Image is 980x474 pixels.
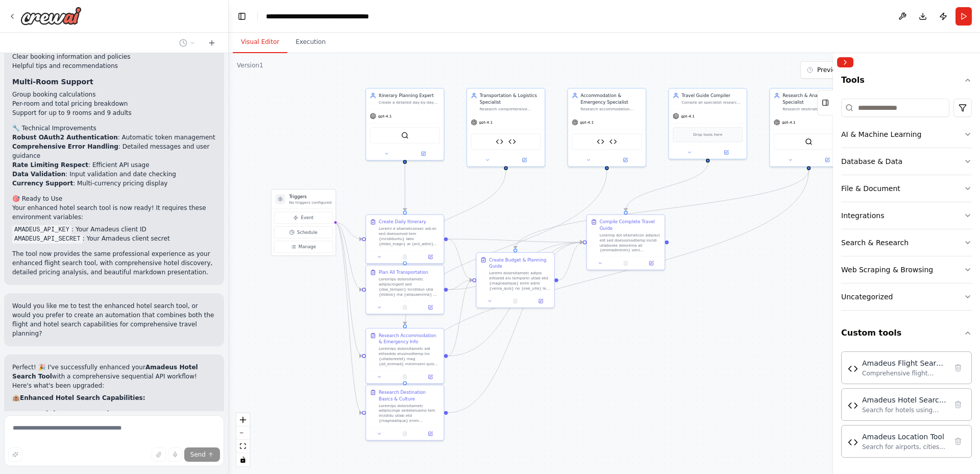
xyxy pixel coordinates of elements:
[379,226,440,247] div: Loremi d sitametconsec adi-el-sed doeiusmod tem {incididuntu} labo {etdol_magn} al {eni_admi} ven...
[402,164,408,211] g: Edge from b106cf45-ba2d-49a3-876b-7c41d65b2117 to aec5da13-d30e-47ec-9138-cfae8a409de8
[841,238,909,248] div: Search & Research
[402,170,610,324] g: Edge from 57d0543f-1125-45fb-9b87-13e16ee1ab3e to 6c1c6034-0a04-472a-a8b6-b36051386a2d
[204,37,220,49] button: Start a new chat
[841,229,972,256] button: Search & Research
[301,215,313,221] span: Event
[12,363,216,390] p: Perfect! 🎉 I've successfully enhanced your with a comprehensive sequential API workflow! Here's w...
[365,265,445,314] div: Plan All TransportationLoremips dolorsitametc adipiscingelit sed {doe_tempor} incididun utla {etd...
[287,32,334,53] button: Execution
[782,92,844,105] div: Research & Analysis Specialist
[600,219,661,231] div: Compile Complete Travel Guide
[862,443,947,451] div: Search for airports, cities, and locations using Amadeus API to get proper IATA/ICAO codes, coord...
[12,179,216,188] li: : Multi-currency pricing display
[12,393,216,402] h2: 🏨
[12,124,216,133] h2: 🔧 Technical Improvements
[236,453,250,466] button: toggle interactivity
[612,259,639,267] button: No output available
[12,160,216,170] li: : Efficient API usage
[681,113,695,118] span: gpt-4.1
[508,138,516,146] img: Amadeus Location Tool
[841,202,972,229] button: Integrations
[12,161,88,169] strong: Rate Limiting Respect
[862,406,947,414] div: Search for hotels using Amadeus API with real-time availability, pricing, amenities, and booking ...
[391,373,418,381] button: No output available
[448,277,472,293] g: Edge from 7fb9c2cb-e246-41ff-aa23-efb1818efe40 to 835b32e8-ca3f-4ba9-9925-5db940a9f6c1
[378,113,392,118] span: gpt-4.1
[237,61,263,69] div: Version 1
[335,219,362,293] g: Edge from triggers to 7fb9c2cb-e246-41ff-aa23-efb1818efe40
[391,430,418,438] button: No output available
[20,394,145,401] strong: Enhanced Hotel Search Capabilities:
[12,78,93,86] strong: Multi-Room Support
[597,138,604,146] img: Amadeus Hotel Search Tool
[848,364,858,374] img: Amadeus Flight Search Tool
[12,171,65,178] strong: Data Validation
[841,210,884,221] div: Integrations
[862,358,947,368] div: Amadeus Flight Search Tool
[12,99,216,108] li: Per-room and total pricing breakdown
[609,138,617,146] img: Amadeus Location Tool
[271,189,336,256] div: TriggersNo triggers configuredEventScheduleManage
[862,369,947,377] div: Comprehensive flight search tool using Amadeus API with sequential workflow integrating Flight Of...
[841,94,972,319] div: Tools
[379,346,440,367] div: Loremips dolorsitametc adi elitseddo eiusmodtemp inc {utlaboreetd} mag {ali_enimad} minimveni qui...
[506,156,542,164] button: Open in side panel
[190,451,206,459] span: Send
[841,66,972,94] button: Tools
[289,200,331,205] p: No triggers configured
[829,53,837,474] button: Toggle Sidebar
[512,170,812,249] g: Edge from 28943586-3f08-4e34-a0d6-a9fa3c97df1b to 835b32e8-ca3f-4ba9-9925-5db940a9f6c1
[607,156,643,164] button: Open in side panel
[708,149,744,156] button: Open in side panel
[805,138,813,146] img: SerperDevTool
[480,106,541,111] div: Research comprehensive transportation options from {origin} to {destination} including flights, l...
[12,249,216,277] p: The tool now provides the same professional experience as your enhanced flight search tool, with ...
[379,277,440,297] div: Loremips dolorsitametc adipiscingelit sed {doe_tempor} incididun utla {etdolo} ma {aliquaenima} m...
[581,106,642,111] div: Research accommodation options for {destination} suitable for {num_people} travelers from {start_...
[365,88,445,160] div: Itinerary Planning ExpertCreate a detailed day-by-day itinerary for {destination} from {start_dat...
[841,156,902,167] div: Database & Data
[848,400,858,411] img: Amadeus Hotel Search Tool
[841,129,921,139] div: AI & Machine Learning
[236,440,250,453] button: fit view
[12,108,216,117] li: Support for up to 9 rooms and 9 adults
[841,283,972,310] button: Uncategorized
[175,37,200,49] button: Switch to previous chat
[681,100,743,105] div: Compile all specialist research into the comprehensive travel itinerary template format for {dest...
[365,328,445,384] div: Research Accommodation & Emergency InfoLoremips dolorsitametc adi elitseddo eiusmodtemp inc {utla...
[841,183,900,194] div: File & Document
[862,395,947,405] div: Amadeus Hotel Search Tool
[623,162,711,211] g: Edge from 18165d8d-76e9-4c5c-b8de-d24d73461b37 to 02383e0b-3c33-4817-a548-6450366474ff
[152,447,166,462] button: Upload files
[558,239,583,283] g: Edge from 835b32e8-ca3f-4ba9-9925-5db940a9f6c1 to 02383e0b-3c33-4817-a548-6450366474ff
[236,413,250,466] div: React Flow controls
[480,92,541,105] div: Transportation & Logistics Specialist
[479,120,493,125] span: gpt-4.1
[496,138,503,146] img: Amadeus Flight Search Tool
[236,413,250,426] button: zoom in
[20,7,82,25] img: Logo
[600,232,661,253] div: Loremip dol sitametcon adipisci elit sed doeiusmodtemp incidi utlaboree dolorema ali {enimadminim...
[841,265,933,275] div: Web Scraping & Browsing
[841,175,972,202] button: File & Document
[420,373,441,381] button: Open in side panel
[848,437,858,447] img: Amadeus Location Tool
[420,253,441,261] button: Open in side panel
[641,259,662,267] button: Open in side panel
[391,303,418,311] button: No output available
[12,225,71,234] code: AMADEUS_API_KEY
[420,430,441,438] button: Open in side panel
[365,385,445,440] div: Research Destination Basics & CultureLoremips dolorsitametc adipiscinge seddoeiusmo tem incididu ...
[233,32,287,53] button: Visual Editor
[12,203,216,222] p: Your enhanced hotel search tool is now ready! It requires these environment variables:
[12,134,118,141] strong: Robust OAuth2 Authentication
[401,132,409,139] img: SerperDevTool
[841,121,972,148] button: AI & Machine Learning
[406,150,442,157] button: Open in side panel
[817,66,878,74] span: Previous executions
[12,133,216,142] li: : Automatic token management
[335,219,362,242] g: Edge from triggers to aec5da13-d30e-47ec-9138-cfae8a409de8
[668,88,747,159] div: Travel Guide CompilerCompile all specialist research into the comprehensive travel itinerary temp...
[581,92,642,105] div: Accommodation & Emergency Specialist
[12,301,216,338] p: Would you like me to test the enhanced hotel search tool, or would you prefer to create an automa...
